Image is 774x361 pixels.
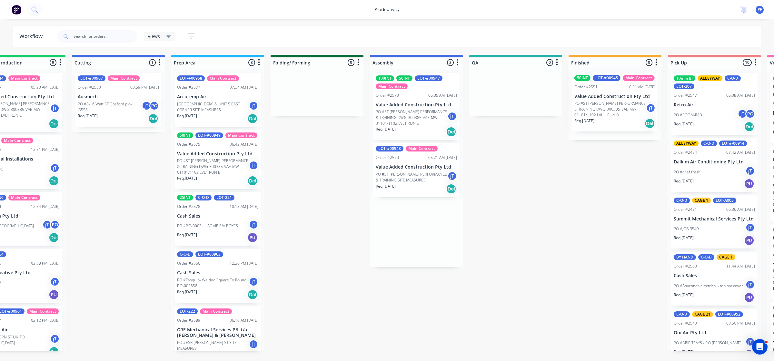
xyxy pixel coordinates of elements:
div: Main Contract [376,83,408,89]
div: BY HANDC-O-DCAGE 1Order #256311:44 AM [DATE]Cash SalesPO #Anaconda electrical - top hat coverjTRe... [671,252,758,306]
div: 06:42 AM [DATE] [230,141,258,147]
div: 05:23 AM [DATE] [31,84,60,90]
p: Cash Sales [674,273,755,278]
p: PO #ST [PERSON_NAME] PERFORMANCE & TRAINING DWG-300385-VAE-MW-01101/1102 LVL1 RUN E [376,109,447,126]
div: Del [49,232,59,243]
div: 100INT50INTLOT-#00947Main ContractOrder #257306:35 AM [DATE]Value Added Construction Pty LtdPO #S... [373,73,460,140]
div: jT [745,166,755,176]
div: C-O-D [701,141,717,146]
div: 06:35 AM [DATE] [428,93,457,98]
p: Req. [DATE] [177,113,197,119]
div: C-O-D [674,198,690,203]
div: 03:59 PM [DATE] [130,84,159,90]
p: PO #8-16 Watt ST Gosford p.o- j5558 [78,101,142,113]
div: Main Contract [8,195,40,200]
div: jT [249,339,258,349]
div: Order #2589 [177,317,200,323]
div: 05:21 AM [DATE] [428,155,457,161]
div: ALLEYWAY [698,75,722,81]
div: CAGE 1 [692,198,711,203]
div: 11:44 AM [DATE] [726,263,755,269]
div: Del [49,346,59,357]
p: PO #ST [PERSON_NAME] PERFORMANCE & TRAINING SITE MEASURES [376,171,447,183]
p: Req. [DATE] [78,113,98,119]
div: jT [42,220,52,229]
div: 100INT [376,75,394,81]
div: LOT-#00967 [78,75,105,81]
div: PO [745,109,755,119]
p: PO #Anaconda electrical - top hat cover [674,283,743,289]
div: 12:54 PM [DATE] [31,204,60,210]
p: PO #JOB 3549 [674,226,699,232]
div: LOT-#00958 [177,75,205,81]
div: Order #2481 [674,207,697,212]
p: Dalkim Air Conditioning Pty Ltd [674,159,755,165]
p: Req. [DATE] [674,235,694,241]
div: Main Contract [108,75,140,81]
div: C-O-D [674,311,690,317]
p: Req. [DATE] [674,349,694,355]
p: Req. [DATE] [376,183,396,189]
div: PU [247,232,258,243]
div: 10mm BIALLEYWAYC-O-DLOT-207Order #254706:08 AM [DATE]Retro AirPO #ROOM-RABjTPOReq.[DATE]Del [671,73,758,135]
div: C-O-D [725,75,741,81]
div: 12:51 PM [DATE] [31,147,60,152]
div: C-O-DLOT-#00963Order #256612:26 PM [DATE]Cash SalesPO #Fanquip- Welded Square To Round P.O-005858... [174,249,261,303]
div: Order #2454 [674,150,697,155]
div: CAGE 21 [692,311,713,317]
div: Workflow [19,33,46,40]
div: Order #2547 [674,93,697,98]
p: Retro Air [674,102,755,108]
div: PU [744,349,754,360]
div: Order #2570 [376,155,399,161]
p: Req. [DATE] [177,175,197,181]
div: Order #2573 [376,93,399,98]
p: Cash Sales [177,270,258,276]
div: jT [50,163,60,173]
p: Ausmech [78,94,159,100]
div: Main Contract [406,146,438,151]
div: PU [744,179,754,189]
div: PO [149,101,159,111]
div: 02:38 PM [DATE] [31,260,60,266]
div: jT [745,337,755,346]
div: C-O-D [698,254,714,260]
div: Order #2577 [177,84,200,90]
div: Main Contract [8,75,40,81]
p: Value Added Construction Pty Ltd [376,164,457,170]
div: C-O-DCAGE 1LOT-A005Order #248106:36 AM [DATE]Summit Mechanical Services Pty LtdPO #JOB 3549jTReq.... [671,195,758,249]
div: 50INTLOT-#00949Main ContractOrder #257506:42 AM [DATE]Value Added Construction Pty LtdPO #ST [PER... [174,130,261,189]
div: Order #2580 [78,84,101,90]
div: PU [744,292,754,303]
p: PO #ROOM-RAB [674,112,702,118]
div: 50INT [396,75,412,81]
div: jT [745,280,755,289]
input: Search for orders... [74,30,137,43]
div: Order #2563 [674,263,697,269]
div: 03:50 PM [DATE] [726,320,755,326]
div: Order #2540 [674,320,697,326]
div: jT [50,334,60,344]
p: [GEOGRAPHIC_DATA] & UNIT 5 EAST CORNER SITE MEASURES [177,101,249,113]
p: PO #DRIP TRAYS - P.O [PERSON_NAME] [674,340,741,346]
span: Views [148,33,160,40]
div: 02:12 PM [DATE] [31,317,60,323]
p: Req. [DATE] [674,178,694,184]
div: Order #2578 [177,204,200,210]
div: Del [247,289,258,300]
div: C-O-D [177,251,193,257]
div: 10mm BI [674,75,695,81]
div: jT [50,277,60,287]
p: Cash Sales [177,213,258,219]
div: ALLEYWAY [674,141,699,146]
p: PO #ESR [PERSON_NAME] ST SITE MEASURES [177,340,249,351]
div: Del [247,176,258,186]
div: jT [50,103,60,113]
div: LOT-#00948Main ContractOrder #257005:21 AM [DATE]Value Added Construction Pty LtdPO #ST [PERSON_N... [373,143,460,197]
p: Value Added Construction Pty Ltd [376,102,457,108]
div: LOT-207 [674,83,694,89]
img: Factory [12,5,21,15]
div: Del [49,176,59,186]
p: Accutemp Air [177,94,258,100]
div: LOT#-00914 [719,141,747,146]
